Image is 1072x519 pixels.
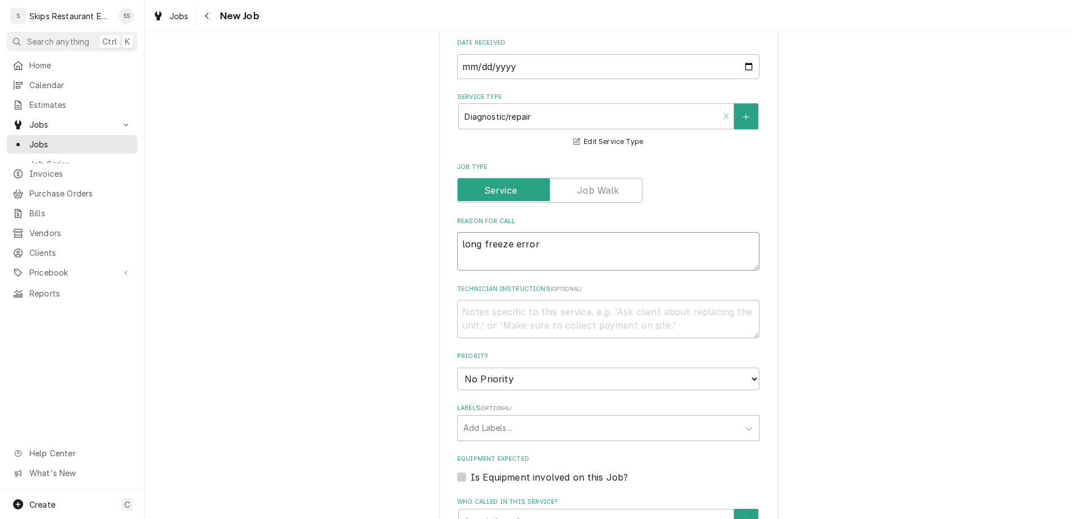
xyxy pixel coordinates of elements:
[457,352,759,390] div: Priority
[7,204,137,223] a: Bills
[29,267,115,278] span: Pricebook
[457,38,759,47] label: Date Received
[29,287,132,299] span: Reports
[29,247,132,259] span: Clients
[734,103,758,129] button: Create New Service
[457,217,759,226] label: Reason For Call
[7,284,137,303] a: Reports
[29,158,132,170] span: Job Series
[124,499,130,511] span: C
[550,286,582,292] span: ( optional )
[7,263,137,282] a: Go to Pricebook
[29,59,132,71] span: Home
[29,447,131,459] span: Help Center
[7,135,137,154] a: Jobs
[457,163,759,203] div: Job Type
[125,36,130,47] span: K
[7,224,137,242] a: Vendors
[7,115,137,134] a: Go to Jobs
[29,79,132,91] span: Calendar
[29,467,131,479] span: What's New
[119,8,134,24] div: SS
[457,285,759,294] label: Technician Instructions
[457,38,759,78] div: Date Received
[29,187,132,199] span: Purchase Orders
[29,227,132,239] span: Vendors
[7,32,137,51] button: Search anythingCtrlK
[457,455,759,483] div: Equipment Expected
[7,155,137,173] a: Job Series
[457,93,759,149] div: Service Type
[29,207,132,219] span: Bills
[7,184,137,203] a: Purchase Orders
[457,404,759,441] div: Labels
[7,56,137,75] a: Home
[119,8,134,24] div: Shan Skipper's Avatar
[7,243,137,262] a: Clients
[480,405,512,411] span: ( optional )
[7,95,137,114] a: Estimates
[29,500,55,509] span: Create
[102,36,117,47] span: Ctrl
[457,217,759,271] div: Reason For Call
[29,138,132,150] span: Jobs
[457,455,759,464] label: Equipment Expected
[29,10,112,22] div: Skips Restaurant Equipment
[29,168,132,180] span: Invoices
[7,164,137,183] a: Invoices
[457,93,759,102] label: Service Type
[148,7,193,25] a: Jobs
[743,113,749,121] svg: Create New Service
[29,99,132,111] span: Estimates
[10,8,26,24] div: S
[457,352,759,361] label: Priority
[7,464,137,482] a: Go to What's New
[457,498,759,507] label: Who called in this service?
[471,470,628,484] label: Is Equipment involved on this Job?
[457,163,759,172] label: Job Type
[198,7,216,25] button: Navigate back
[29,119,115,130] span: Jobs
[572,135,645,149] button: Edit Service Type
[7,76,137,94] a: Calendar
[27,36,89,47] span: Search anything
[457,54,759,79] input: yyyy-mm-dd
[457,285,759,338] div: Technician Instructions
[457,404,759,413] label: Labels
[170,10,189,22] span: Jobs
[7,444,137,463] a: Go to Help Center
[457,232,759,271] textarea: long freeze error
[216,8,259,24] span: New Job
